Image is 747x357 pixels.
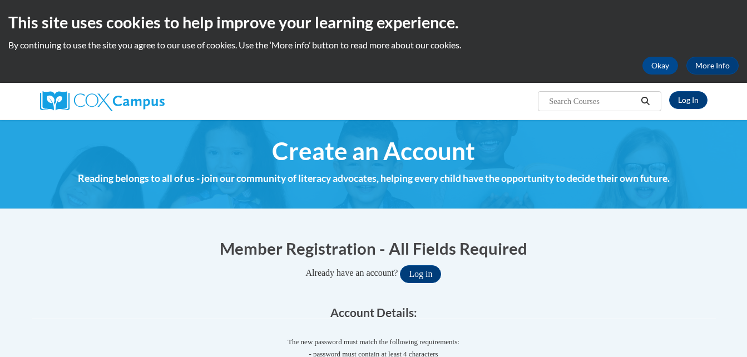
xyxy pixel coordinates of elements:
h4: Reading belongs to all of us - join our community of literacy advocates, helping every child have... [32,171,716,186]
p: By continuing to use the site you agree to our use of cookies. Use the ‘More info’ button to read... [8,39,739,51]
a: Log In [669,91,708,109]
input: Search Courses [548,95,637,108]
span: Already have an account? [306,268,398,277]
span: Account Details: [330,305,417,319]
h2: This site uses cookies to help improve your learning experience. [8,11,739,33]
button: Log in [400,265,441,283]
button: Okay [642,57,678,75]
h1: Member Registration - All Fields Required [32,237,716,260]
img: Cox Campus [40,91,165,111]
a: More Info [686,57,739,75]
span: The new password must match the following requirements: [288,338,459,346]
button: Search [637,95,654,108]
span: Create an Account [272,136,475,166]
